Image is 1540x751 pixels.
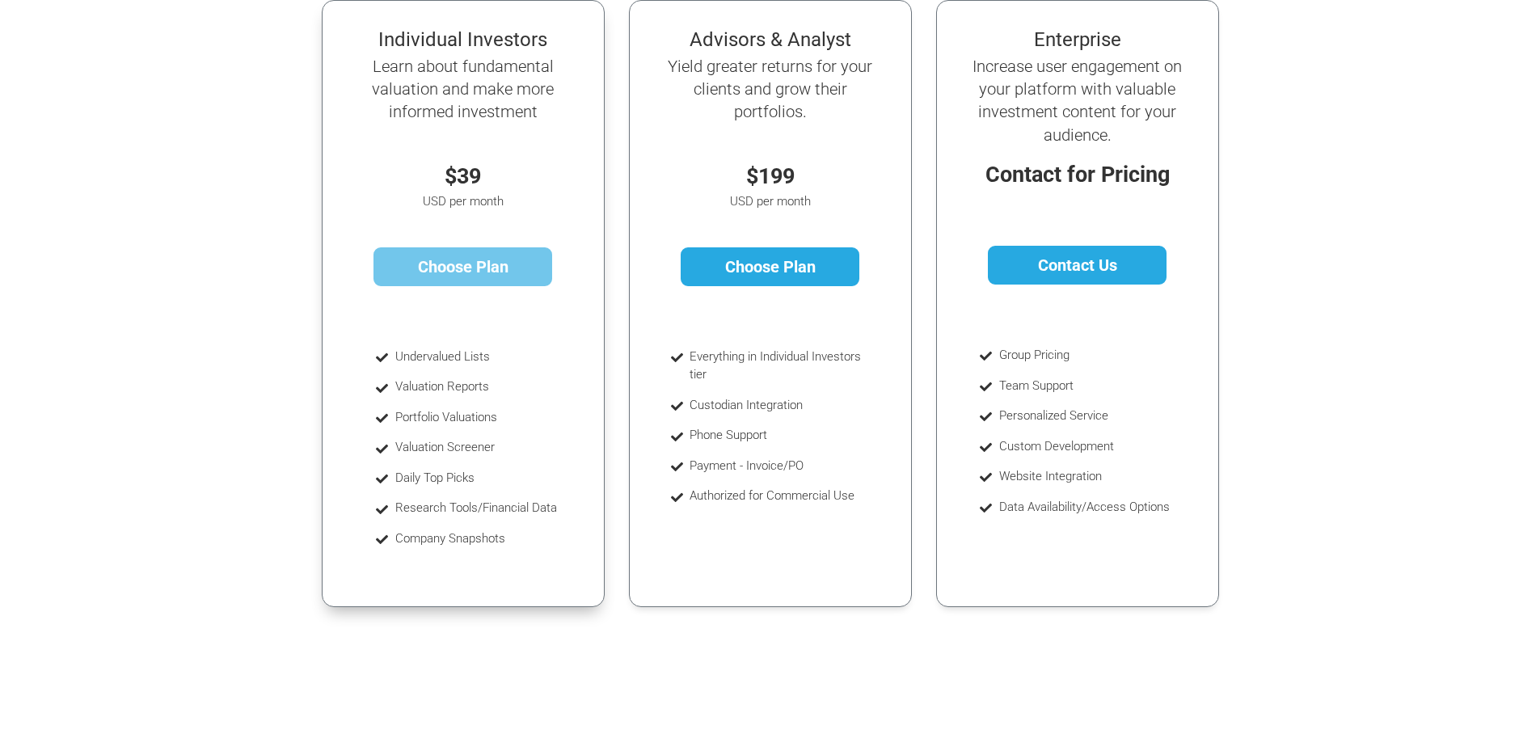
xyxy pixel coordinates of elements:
[395,469,557,487] li: Daily Top Picks
[999,346,1170,365] li: Group Pricing
[690,348,864,384] li: Everything in Individual Investors tier
[395,438,557,457] li: Valuation Screener
[999,377,1170,395] li: Team Support
[395,408,557,427] li: Portfolio Valuations
[395,378,557,396] li: Valuation Reports
[690,487,864,505] li: Authorized for Commercial Use
[970,158,1185,192] p: Contact for Pricing
[395,499,557,517] li: Research Tools/Financial Data
[663,55,878,124] h5: Yield greater returns for your clients and grow their portfolios.
[970,55,1185,146] h5: Increase user engagement on your platform with valuable investment content for your audience.
[663,28,878,52] h4: Advisors & Analyst
[356,28,571,52] h4: Individual Investors
[395,348,557,366] li: Undervalued Lists
[356,160,571,193] p: $39
[356,192,571,211] p: USD per month
[999,467,1170,486] li: Website Integration
[970,28,1185,52] h4: Enterprise
[681,247,859,286] a: Choose Plan
[999,437,1170,456] li: Custom Development
[999,498,1170,517] li: Data Availability/Access Options
[373,247,552,286] a: Choose Plan
[690,396,864,415] li: Custodian Integration
[395,529,557,548] li: Company Snapshots
[999,407,1170,425] li: Personalized Service
[663,160,878,193] p: $199
[663,192,878,211] p: USD per month
[690,426,864,445] li: Phone Support
[356,55,571,124] h5: Learn about fundamental valuation and make more informed investment
[988,246,1167,285] a: Contact Us
[690,457,864,475] li: Payment - Invoice/PO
